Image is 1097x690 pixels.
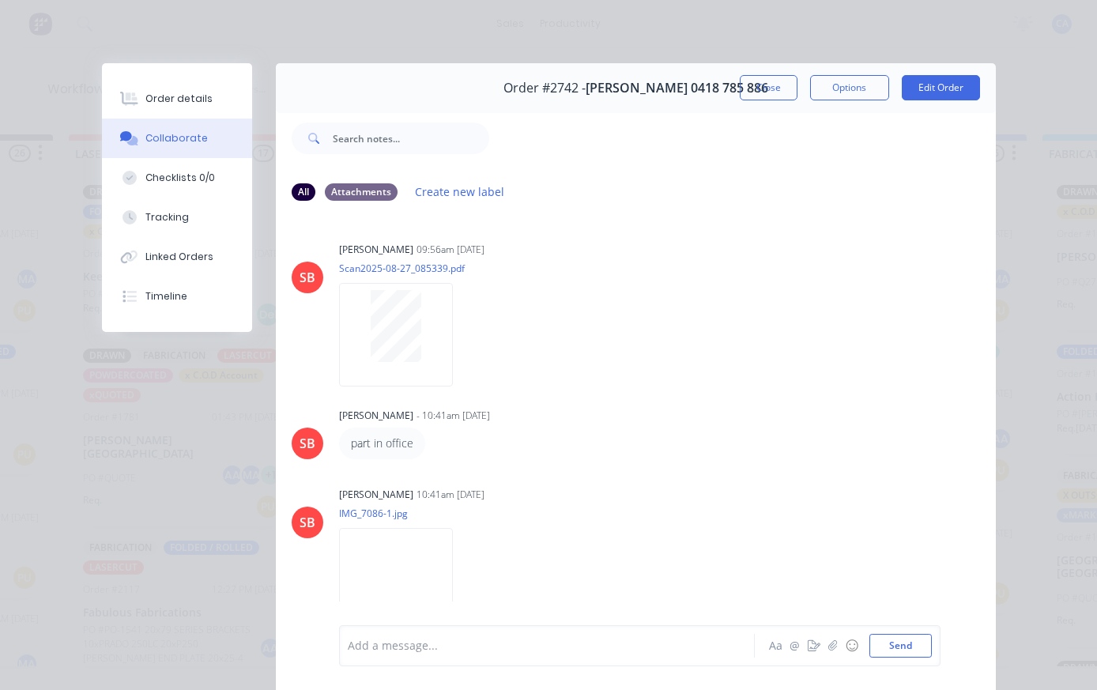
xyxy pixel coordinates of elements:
div: Checklists 0/0 [145,171,215,185]
div: Attachments [325,183,398,201]
span: [PERSON_NAME] 0418 785 886 [586,81,768,96]
div: Order details [145,92,213,106]
div: [PERSON_NAME] [339,409,413,423]
button: Order details [102,79,252,119]
button: Close [740,75,797,100]
div: All [292,183,315,201]
button: Tracking [102,198,252,237]
div: - 10:41am [DATE] [417,409,490,423]
div: [PERSON_NAME] [339,488,413,502]
div: Timeline [145,289,187,304]
button: Timeline [102,277,252,316]
div: Linked Orders [145,250,213,264]
div: 09:56am [DATE] [417,243,484,257]
button: Collaborate [102,119,252,158]
button: Aa [767,636,786,655]
div: Collaborate [145,131,208,145]
p: part in office [351,435,413,451]
button: Create new label [407,181,513,202]
input: Search notes... [333,123,489,154]
span: Order #2742 - [503,81,586,96]
div: SB [300,513,315,532]
button: Options [810,75,889,100]
div: SB [300,434,315,453]
p: Scan2025-08-27_085339.pdf [339,262,469,275]
div: [PERSON_NAME] [339,243,413,257]
div: SB [300,268,315,287]
div: 10:41am [DATE] [417,488,484,502]
div: Tracking [145,210,189,224]
button: Checklists 0/0 [102,158,252,198]
p: IMG_7086-1.jpg [339,507,469,520]
button: @ [786,636,805,655]
button: Linked Orders [102,237,252,277]
button: ☺ [843,636,861,655]
button: Edit Order [902,75,980,100]
button: Send [869,634,932,658]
